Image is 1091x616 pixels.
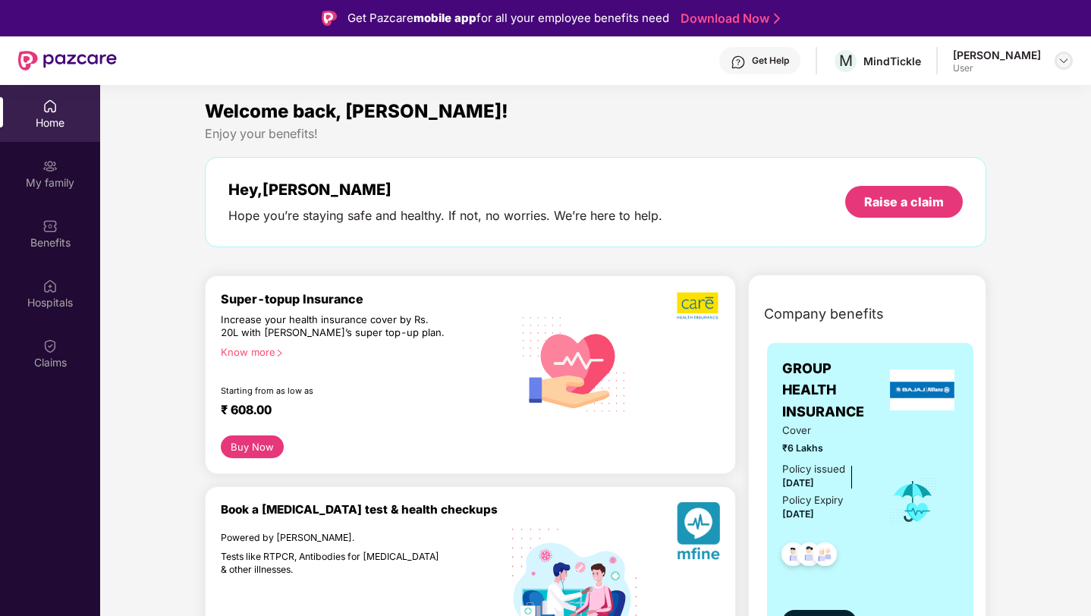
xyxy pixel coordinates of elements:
span: Company benefits [764,303,884,325]
span: Cover [782,423,868,438]
div: Starting from as low as [221,385,448,396]
div: MindTickle [863,54,921,68]
img: svg+xml;base64,PHN2ZyB4bWxucz0iaHR0cDovL3d3dy53My5vcmcvMjAwMC9zdmciIHhtbG5zOnhsaW5rPSJodHRwOi8vd3... [677,502,720,565]
img: svg+xml;base64,PHN2ZyBpZD0iSG9tZSIgeG1sbnM9Imh0dHA6Ly93d3cudzMub3JnLzIwMDAvc3ZnIiB3aWR0aD0iMjAiIG... [42,99,58,114]
div: Get Help [752,55,789,67]
img: svg+xml;base64,PHN2ZyB4bWxucz0iaHR0cDovL3d3dy53My5vcmcvMjAwMC9zdmciIHdpZHRoPSI0OC45NDMiIGhlaWdodD... [806,538,844,575]
img: svg+xml;base64,PHN2ZyBpZD0iQ2xhaW0iIHhtbG5zPSJodHRwOi8vd3d3LnczLm9yZy8yMDAwL3N2ZyIgd2lkdGg9IjIwIi... [42,338,58,354]
img: svg+xml;base64,PHN2ZyBpZD0iRHJvcGRvd24tMzJ4MzIiIHhtbG5zPSJodHRwOi8vd3d3LnczLm9yZy8yMDAwL3N2ZyIgd2... [1058,55,1070,67]
img: Logo [322,11,337,26]
button: Buy Now [221,435,284,458]
div: Raise a claim [864,193,944,210]
div: Get Pazcare for all your employee benefits need [347,9,669,27]
div: Increase your health insurance cover by Rs. 20L with [PERSON_NAME]’s super top-up plan. [221,313,447,340]
img: svg+xml;base64,PHN2ZyB3aWR0aD0iMjAiIGhlaWdodD0iMjAiIHZpZXdCb3g9IjAgMCAyMCAyMCIgZmlsbD0ibm9uZSIgeG... [42,159,58,174]
img: New Pazcare Logo [18,51,117,71]
span: GROUP HEALTH INSURANCE [782,358,886,423]
span: [DATE] [782,508,814,520]
div: Policy issued [782,461,845,477]
div: Policy Expiry [782,492,843,508]
strong: mobile app [413,11,476,25]
span: Welcome back, [PERSON_NAME]! [205,100,508,122]
a: Download Now [681,11,775,27]
span: [DATE] [782,477,814,489]
span: M [839,52,853,70]
img: svg+xml;base64,PHN2ZyB4bWxucz0iaHR0cDovL3d3dy53My5vcmcvMjAwMC9zdmciIHdpZHRoPSI0OC45NDMiIGhlaWdodD... [791,538,828,575]
div: Hope you’re staying safe and healthy. If not, no worries. We’re here to help. [228,208,662,224]
img: svg+xml;base64,PHN2ZyB4bWxucz0iaHR0cDovL3d3dy53My5vcmcvMjAwMC9zdmciIHhtbG5zOnhsaW5rPSJodHRwOi8vd3... [512,300,637,426]
img: insurerLogo [890,369,955,410]
div: Powered by [PERSON_NAME]. [221,532,447,544]
div: ₹ 608.00 [221,402,497,420]
div: User [953,62,1041,74]
img: icon [888,476,938,526]
img: svg+xml;base64,PHN2ZyBpZD0iQmVuZWZpdHMiIHhtbG5zPSJodHRwOi8vd3d3LnczLm9yZy8yMDAwL3N2ZyIgd2lkdGg9Ij... [42,218,58,234]
img: svg+xml;base64,PHN2ZyB4bWxucz0iaHR0cDovL3d3dy53My5vcmcvMjAwMC9zdmciIHdpZHRoPSI0OC45NDMiIGhlaWdodD... [775,538,812,575]
div: Hey, [PERSON_NAME] [228,181,662,199]
img: b5dec4f62d2307b9de63beb79f102df3.png [677,291,720,320]
div: Know more [221,346,503,357]
img: svg+xml;base64,PHN2ZyBpZD0iSGVscC0zMngzMiIgeG1sbnM9Imh0dHA6Ly93d3cudzMub3JnLzIwMDAvc3ZnIiB3aWR0aD... [731,55,746,70]
div: Super-topup Insurance [221,291,512,306]
span: right [275,349,284,357]
img: Stroke [774,11,780,27]
div: Tests like RTPCR, Antibodies for [MEDICAL_DATA] & other illnesses. [221,551,447,576]
div: [PERSON_NAME] [953,48,1041,62]
div: Enjoy your benefits! [205,126,987,142]
img: svg+xml;base64,PHN2ZyBpZD0iSG9zcGl0YWxzIiB4bWxucz0iaHR0cDovL3d3dy53My5vcmcvMjAwMC9zdmciIHdpZHRoPS... [42,278,58,294]
div: Book a [MEDICAL_DATA] test & health checkups [221,502,512,517]
span: ₹6 Lakhs [782,441,868,455]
